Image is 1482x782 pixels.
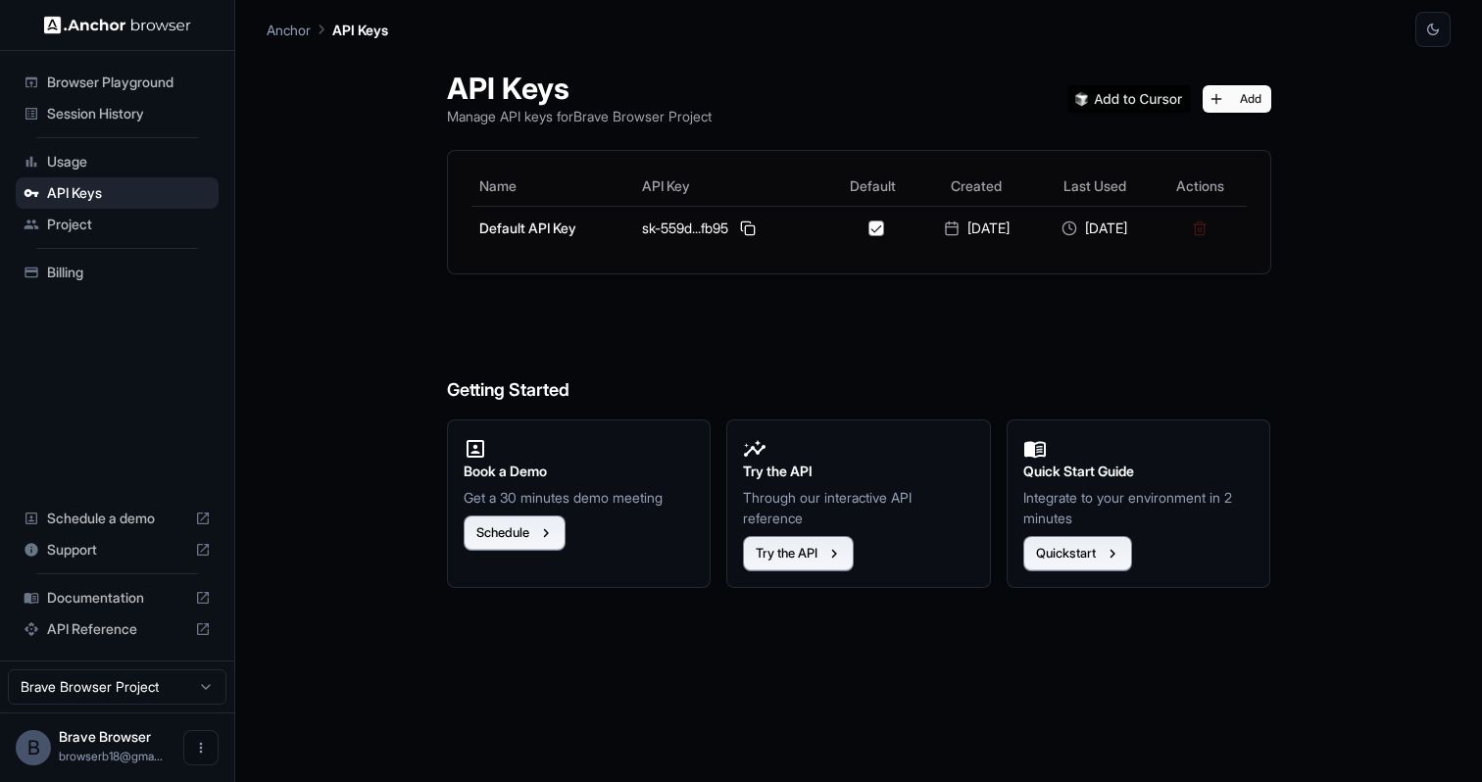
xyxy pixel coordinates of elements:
[47,619,187,639] span: API Reference
[47,263,211,282] span: Billing
[332,20,388,40] p: API Keys
[464,515,566,551] button: Schedule
[917,167,1035,206] th: Created
[44,16,191,34] img: Anchor Logo
[16,146,219,177] div: Usage
[1023,461,1255,482] h2: Quick Start Guide
[447,106,712,126] p: Manage API keys for Brave Browser Project
[267,19,388,40] nav: breadcrumb
[16,177,219,209] div: API Keys
[743,536,854,571] button: Try the API
[1023,536,1132,571] button: Quickstart
[47,152,211,171] span: Usage
[16,98,219,129] div: Session History
[736,217,760,240] button: Copy API key
[47,104,211,123] span: Session History
[183,730,219,765] button: Open menu
[471,206,635,250] td: Default API Key
[16,534,219,565] div: Support
[47,588,187,608] span: Documentation
[16,582,219,613] div: Documentation
[447,71,712,106] h1: API Keys
[16,730,51,765] div: B
[634,167,827,206] th: API Key
[1023,487,1255,528] p: Integrate to your environment in 2 minutes
[1203,85,1271,113] button: Add
[464,487,695,508] p: Get a 30 minutes demo meeting
[1044,219,1146,238] div: [DATE]
[828,167,917,206] th: Default
[642,217,819,240] div: sk-559d...fb95
[925,219,1027,238] div: [DATE]
[743,487,974,528] p: Through our interactive API reference
[1154,167,1246,206] th: Actions
[1036,167,1154,206] th: Last Used
[47,540,187,560] span: Support
[47,183,211,203] span: API Keys
[1067,85,1191,113] img: Add anchorbrowser MCP server to Cursor
[47,215,211,234] span: Project
[59,749,163,763] span: browserb18@gmail.com
[447,298,1271,405] h6: Getting Started
[47,73,211,92] span: Browser Playground
[59,728,151,745] span: Brave Browser
[471,167,635,206] th: Name
[267,20,311,40] p: Anchor
[743,461,974,482] h2: Try the API
[16,257,219,288] div: Billing
[16,209,219,240] div: Project
[464,461,695,482] h2: Book a Demo
[47,509,187,528] span: Schedule a demo
[16,503,219,534] div: Schedule a demo
[16,613,219,645] div: API Reference
[16,67,219,98] div: Browser Playground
